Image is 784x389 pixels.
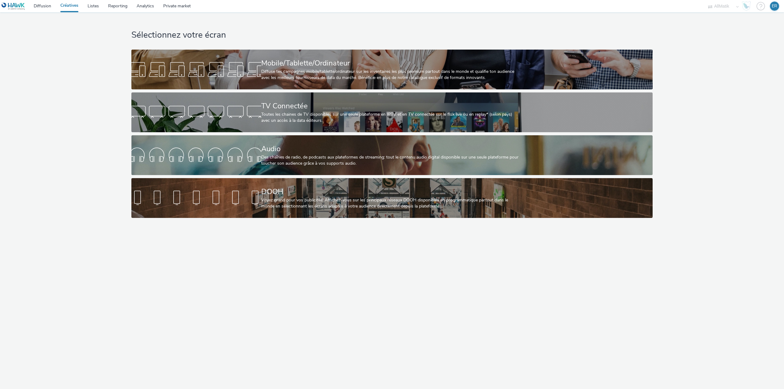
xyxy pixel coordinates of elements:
[261,111,521,124] div: Toutes les chaines de TV disponibles sur une seule plateforme en IPTV et en TV connectée sur le f...
[131,29,653,41] h1: Sélectionnez votre écran
[261,58,521,69] div: Mobile/Tablette/Ordinateur
[261,197,521,210] div: Voyez grand pour vos publicités! Affichez-vous sur les principaux réseaux DOOH disponibles en pro...
[131,92,653,132] a: TV ConnectéeToutes les chaines de TV disponibles sur une seule plateforme en IPTV et en TV connec...
[261,69,521,81] div: Diffuse tes campagnes mobile/tablette/ordinateur sur les inventaires les plus premium partout dan...
[261,154,521,167] div: Des chaînes de radio, de podcasts aux plateformes de streaming: tout le contenu audio digital dis...
[131,135,653,175] a: AudioDes chaînes de radio, de podcasts aux plateformes de streaming: tout le contenu audio digita...
[742,1,753,11] a: Hawk Academy
[742,1,751,11] img: Hawk Academy
[2,2,25,10] img: undefined Logo
[261,144,521,154] div: Audio
[261,101,521,111] div: TV Connectée
[131,178,653,218] a: DOOHVoyez grand pour vos publicités! Affichez-vous sur les principaux réseaux DOOH disponibles en...
[131,50,653,89] a: Mobile/Tablette/OrdinateurDiffuse tes campagnes mobile/tablette/ordinateur sur les inventaires le...
[772,2,777,11] div: ER
[261,186,521,197] div: DOOH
